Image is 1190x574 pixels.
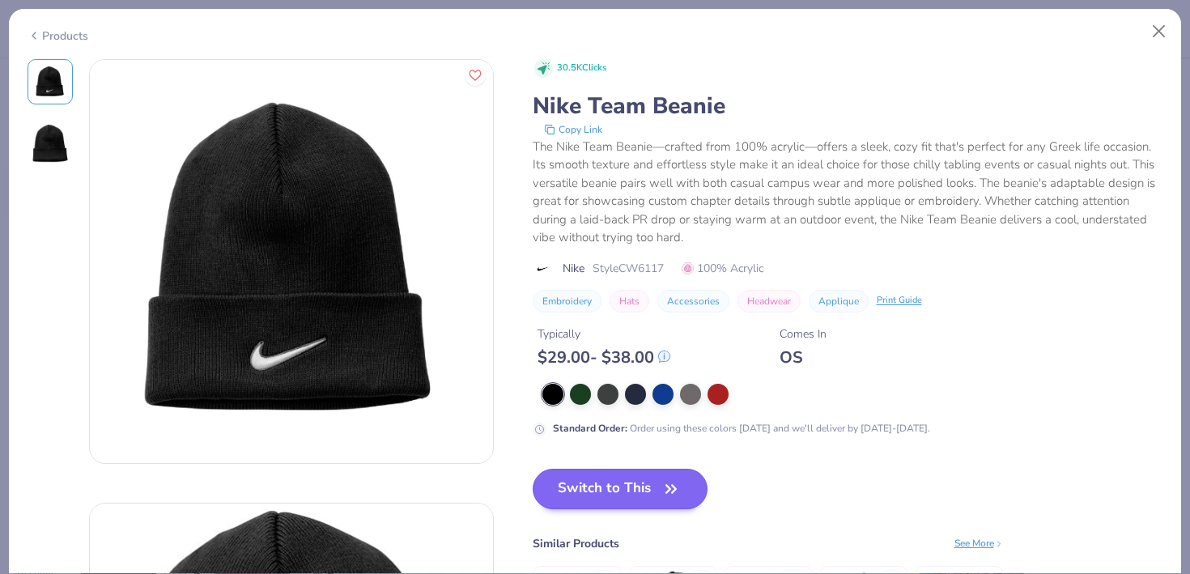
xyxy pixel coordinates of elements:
[538,347,670,368] div: $ 29.00 - $ 38.00
[533,535,619,552] div: Similar Products
[563,260,584,277] span: Nike
[557,62,606,75] span: 30.5K Clicks
[610,290,649,313] button: Hats
[31,124,70,163] img: Back
[533,290,601,313] button: Embroidery
[682,260,763,277] span: 100% Acrylic
[539,121,607,138] button: copy to clipboard
[657,290,729,313] button: Accessories
[877,294,922,308] div: Print Guide
[538,325,670,342] div: Typically
[90,60,493,463] img: Front
[31,62,70,101] img: Front
[954,536,1004,551] div: See More
[533,262,555,275] img: brand logo
[533,469,708,509] button: Switch to This
[28,28,88,45] div: Products
[737,290,801,313] button: Headwear
[533,91,1163,121] div: Nike Team Beanie
[780,325,827,342] div: Comes In
[553,421,930,436] div: Order using these colors [DATE] and we'll deliver by [DATE]-[DATE].
[465,65,486,86] button: Like
[553,422,627,435] strong: Standard Order :
[1144,16,1175,47] button: Close
[533,138,1163,247] div: The Nike Team Beanie—crafted from 100% acrylic—offers a sleek, cozy fit that's perfect for any Gr...
[809,290,869,313] button: Applique
[780,347,827,368] div: OS
[593,260,664,277] span: Style CW6117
